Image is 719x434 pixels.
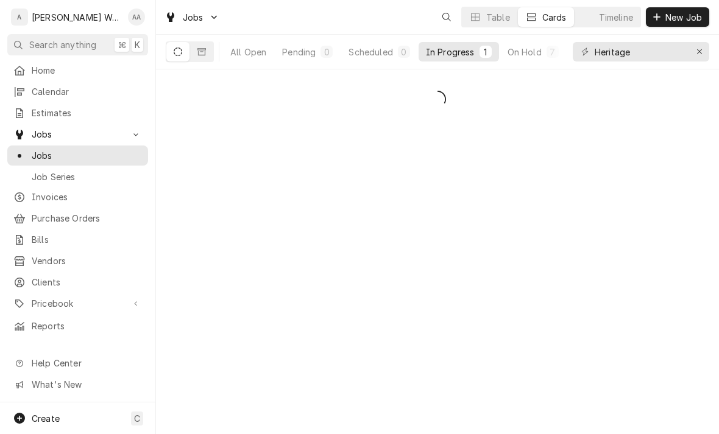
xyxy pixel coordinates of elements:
div: Timeline [599,11,633,24]
a: Job Series [7,167,148,187]
span: Jobs [32,149,142,162]
span: Create [32,413,60,424]
span: New Job [663,11,704,24]
span: Purchase Orders [32,212,142,225]
span: What's New [32,378,141,391]
a: Go to Jobs [160,7,224,27]
div: Scheduled [349,46,392,58]
div: Aaron Anderson's Avatar [128,9,145,26]
a: Estimates [7,103,148,123]
span: Invoices [32,191,142,203]
div: 0 [400,46,408,58]
div: 0 [323,46,330,58]
a: Go to What's New [7,374,148,394]
span: Estimates [32,107,142,119]
a: Reports [7,316,148,336]
span: Jobs [32,128,124,141]
span: Loading... [429,86,446,112]
span: ⌘ [118,38,126,51]
button: New Job [646,7,709,27]
a: Jobs [7,145,148,166]
a: Clients [7,272,148,292]
span: Reports [32,320,142,332]
a: Go to Jobs [7,124,148,144]
a: Purchase Orders [7,208,148,228]
span: Clients [32,276,142,289]
div: On Hold [508,46,542,58]
button: Search anything⌘K [7,34,148,55]
div: Cards [542,11,567,24]
span: Calendar [32,85,142,98]
div: All Open [230,46,266,58]
div: In Progress [426,46,475,58]
button: Erase input [690,42,709,61]
div: Pending [282,46,316,58]
a: Vendors [7,251,148,271]
span: Job Series [32,170,142,183]
span: C [134,412,140,425]
a: Bills [7,229,148,250]
div: A [11,9,28,26]
div: 7 [549,46,556,58]
span: Pricebook [32,297,124,310]
span: K [135,38,140,51]
a: Invoices [7,187,148,207]
span: Search anything [29,38,96,51]
span: Jobs [183,11,204,24]
span: Vendors [32,254,142,267]
a: Go to Pricebook [7,293,148,313]
div: Table [486,11,510,24]
span: Bills [32,233,142,246]
input: Keyword search [595,42,686,61]
a: Go to Help Center [7,353,148,373]
span: Help Center [32,357,141,369]
div: [PERSON_NAME] Works LLC [32,11,121,24]
a: Calendar [7,82,148,102]
span: Home [32,64,142,77]
button: Open search [437,7,456,27]
div: In Progress Jobs List Loading [156,86,719,112]
a: Home [7,60,148,80]
div: 1 [482,46,489,58]
div: AA [128,9,145,26]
